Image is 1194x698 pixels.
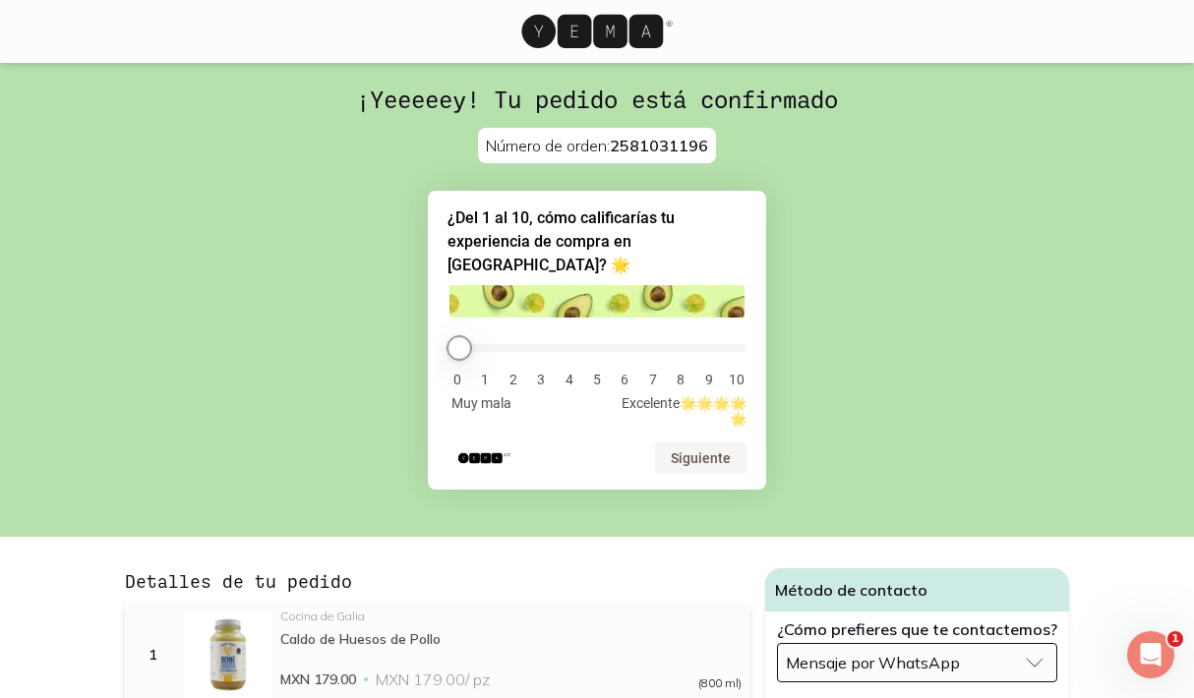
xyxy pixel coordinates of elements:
[615,372,634,387] li: 6
[280,630,742,648] div: Caldo de Huesos de Pollo
[786,653,960,672] span: Mensaje por WhatsApp
[777,643,1057,682] button: Mensaje por WhatsApp
[451,395,511,427] span: Muy mala
[475,372,495,387] li: 1
[1167,631,1183,647] span: 1
[478,128,716,163] p: Número de orden:
[699,372,719,387] li: 9
[129,646,176,664] div: 1
[765,568,1069,611] h4: Método de contacto
[643,372,663,387] li: 7
[280,669,356,689] span: MXN 179.00
[727,372,746,387] li: 10
[448,329,746,427] div: ¿Del 1 al 10, cómo calificarías tu experiencia de compra en YEMA? 🌟 Select an option from 0 to 10...
[1127,631,1174,678] iframe: Intercom live chat
[698,677,742,689] span: (800 ml)
[448,206,746,277] h2: ¿Del 1 al 10, cómo calificarías tu experiencia de compra en YEMA? 🌟 Select an option from 0 to 10...
[671,372,690,387] li: 8
[610,136,708,155] span: 2581031196
[560,372,579,387] li: 4
[655,442,746,474] button: Siguiente pregunta
[531,372,551,387] li: 3
[614,395,746,427] span: Excelente🌟🌟🌟🌟🌟
[376,669,490,689] span: MXN 179.00 / pz
[280,611,742,622] div: Cocina de Galia
[504,372,523,387] li: 2
[777,619,1057,639] label: ¿Cómo prefieres que te contactemos?
[587,372,607,387] li: 5
[125,568,749,594] h3: Detalles de tu pedido
[448,372,467,387] li: 0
